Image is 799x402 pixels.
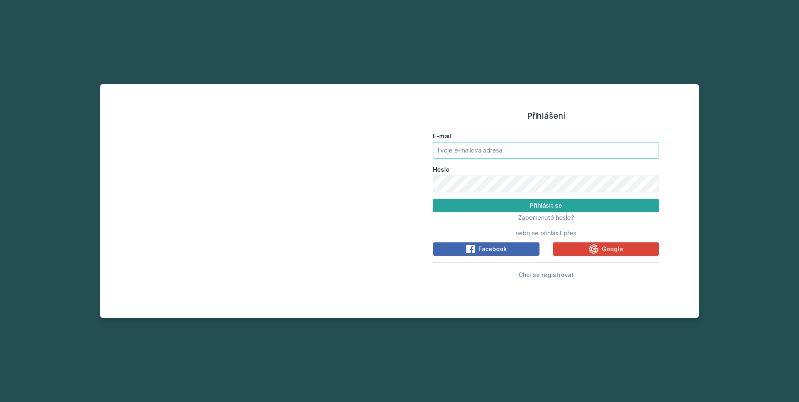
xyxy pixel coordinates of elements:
button: Chci se registrovat [519,270,574,280]
span: nebo se přihlásit přes [516,229,576,237]
h1: Přihlášení [433,109,659,122]
button: Facebook [433,242,539,256]
button: Přihlásit se [433,199,659,212]
span: Chci se registrovat [519,271,574,278]
button: Google [553,242,659,256]
label: Heslo [433,165,659,174]
input: Tvoje e-mailová adresa [433,142,659,159]
label: E-mail [433,132,659,140]
span: Zapomenuté heslo? [518,214,574,221]
span: Google [602,245,623,253]
span: Facebook [478,245,507,253]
